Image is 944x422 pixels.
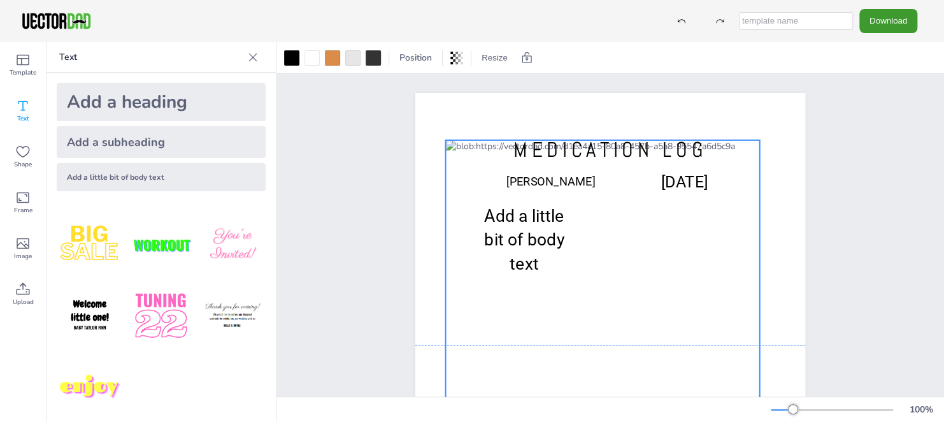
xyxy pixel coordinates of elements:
[661,172,708,191] span: [DATE]
[14,205,32,215] span: Frame
[13,297,34,307] span: Upload
[859,9,917,33] button: Download
[128,212,194,278] img: XdJCRjX.png
[128,283,194,349] img: 1B4LbXY.png
[14,251,32,261] span: Image
[397,52,434,64] span: Position
[59,42,243,73] p: Text
[57,83,266,121] div: Add a heading
[20,11,92,31] img: VectorDad-1.png
[14,159,32,170] span: Shape
[17,113,29,124] span: Text
[57,212,123,278] img: style1.png
[10,68,36,78] span: Template
[484,207,564,273] span: Add a little bit of body text
[199,283,266,349] img: K4iXMrW.png
[57,126,266,158] div: Add a subheading
[739,12,853,30] input: template name
[57,283,123,349] img: GNLDUe7.png
[57,354,123,421] img: M7yqmqo.png
[506,175,595,188] span: [PERSON_NAME]
[906,404,936,416] div: 100 %
[57,163,266,191] div: Add a little bit of body text
[476,48,513,68] button: Resize
[199,212,266,278] img: BBMXfK6.png
[513,136,707,163] span: MEDICATION LOG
